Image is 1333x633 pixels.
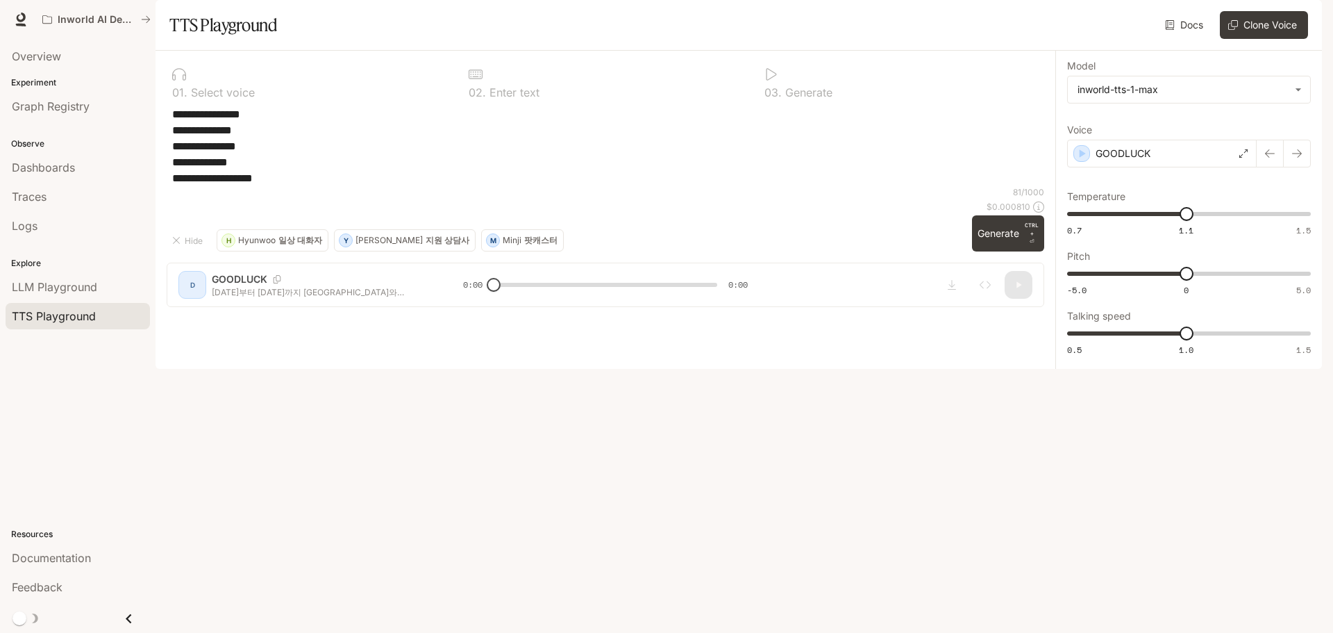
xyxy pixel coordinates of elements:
[764,87,782,98] p: 0 3 .
[1078,83,1288,97] div: inworld-tts-1-max
[1296,224,1311,236] span: 1.5
[469,87,486,98] p: 0 2 .
[1179,224,1193,236] span: 1.1
[1179,344,1193,356] span: 1.0
[36,6,157,33] button: All workspaces
[1067,125,1092,135] p: Voice
[1296,344,1311,356] span: 1.5
[167,229,211,252] button: Hide
[1067,311,1131,321] p: Talking speed
[1067,224,1082,236] span: 0.7
[334,229,476,252] button: Y[PERSON_NAME]지원 상담사
[217,229,328,252] button: HHyunwoo일상 대화자
[169,11,277,39] h1: TTS Playground
[172,87,187,98] p: 0 1 .
[187,87,255,98] p: Select voice
[1096,147,1150,161] p: GOODLUCK
[1067,252,1090,261] p: Pitch
[238,236,276,245] p: Hyunwoo
[524,236,557,245] p: 팟캐스터
[1067,61,1096,71] p: Model
[1067,344,1082,356] span: 0.5
[972,215,1044,252] button: GenerateCTRL +⏎
[426,236,469,245] p: 지원 상담사
[503,236,521,245] p: Minji
[1068,76,1310,103] div: inworld-tts-1-max
[222,229,235,252] div: H
[1162,11,1209,39] a: Docs
[481,229,564,252] button: MMinji팟캐스터
[1067,192,1125,202] p: Temperature
[278,236,322,245] p: 일상 대화자
[1067,284,1087,296] span: -5.0
[1296,284,1311,296] span: 5.0
[782,87,832,98] p: Generate
[1025,221,1039,238] p: CTRL +
[355,236,423,245] p: [PERSON_NAME]
[339,229,352,252] div: Y
[487,229,499,252] div: M
[1220,11,1308,39] button: Clone Voice
[486,87,539,98] p: Enter text
[58,14,135,26] p: Inworld AI Demos
[1184,284,1189,296] span: 0
[1025,221,1039,246] p: ⏎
